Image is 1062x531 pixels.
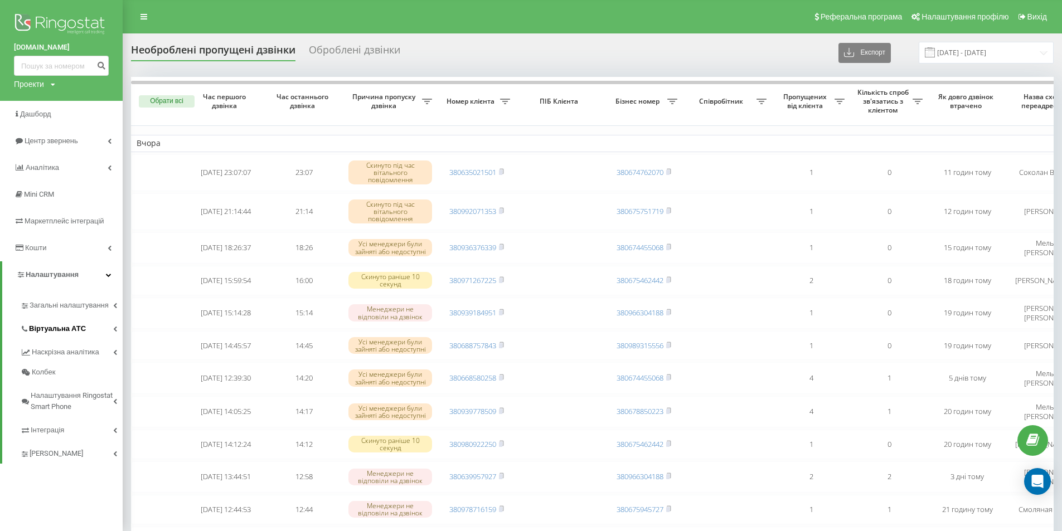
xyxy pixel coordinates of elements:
div: Оброблені дзвінки [309,44,400,61]
a: 380674455068 [617,242,663,252]
td: [DATE] 14:12:24 [187,430,265,459]
td: 0 [850,266,928,295]
td: [DATE] 14:05:25 [187,396,265,427]
td: [DATE] 12:44:53 [187,495,265,524]
a: Налаштування Ringostat Smart Phone [20,382,123,417]
a: 380675751719 [617,206,663,216]
a: 380674762070 [617,167,663,177]
td: 14:20 [265,362,343,393]
a: 380936376339 [449,242,496,252]
span: Налаштування [26,270,79,279]
span: Як довго дзвінок втрачено [937,92,997,110]
span: Кількість спроб зв'язатись з клієнтом [856,88,913,114]
span: Центр звернень [25,137,78,145]
td: 1 [850,495,928,524]
a: 380966304188 [617,471,663,481]
a: 380939778509 [449,406,496,416]
span: Загальні налаштування [30,300,109,311]
td: 4 [772,362,850,393]
td: 20 годин тому [928,396,1006,427]
span: Номер клієнта [443,97,500,106]
span: Віртуальна АТС [29,323,86,334]
td: [DATE] 13:44:51 [187,461,265,493]
a: 380675462442 [617,439,663,449]
a: [DOMAIN_NAME] [14,42,109,53]
a: Налаштування [2,261,123,288]
a: 380992071353 [449,206,496,216]
div: Менеджери не відповіли на дзвінок [348,501,432,518]
td: 0 [850,298,928,329]
span: Колбек [32,367,55,378]
a: 380668580258 [449,373,496,383]
a: 380971267225 [449,275,496,285]
td: 2 [850,461,928,493]
div: Усі менеджери були зайняті або недоступні [348,369,432,386]
td: 2 [772,461,850,493]
td: 1 [772,193,850,230]
a: 380675462442 [617,275,663,285]
td: [DATE] 12:39:30 [187,362,265,393]
td: 23:07 [265,154,343,191]
td: 0 [850,232,928,264]
td: 1 [772,331,850,361]
span: Налаштування Ringostat Smart Phone [31,390,113,412]
td: [DATE] 21:14:44 [187,193,265,230]
td: 14:17 [265,396,343,427]
div: Open Intercom Messenger [1024,468,1051,495]
button: Експорт [838,43,891,63]
span: Співробітник [688,97,757,106]
td: 19 годин тому [928,298,1006,329]
a: 380978716159 [449,504,496,514]
div: Скинуто під час вітального повідомлення [348,160,432,185]
div: Скинуто раніше 10 секунд [348,436,432,452]
td: 21:14 [265,193,343,230]
div: Усі менеджери були зайняті або недоступні [348,239,432,256]
a: 380639957927 [449,471,496,481]
td: [DATE] 18:26:37 [187,232,265,264]
td: 1 [772,430,850,459]
td: 1 [850,396,928,427]
span: Mini CRM [24,190,54,198]
a: Віртуальна АТС [20,315,123,339]
a: Колбек [20,362,123,382]
a: 380678850223 [617,406,663,416]
td: 3 дні тому [928,461,1006,493]
button: Обрати всі [139,95,195,108]
a: 380980922250 [449,439,496,449]
td: 1 [772,232,850,264]
td: [DATE] 15:59:54 [187,266,265,295]
div: Проекти [14,79,44,90]
td: 4 [772,396,850,427]
td: 18:26 [265,232,343,264]
td: 0 [850,430,928,459]
a: Загальні налаштування [20,292,123,315]
td: 19 годин тому [928,331,1006,361]
span: Кошти [25,243,46,252]
td: 0 [850,331,928,361]
td: 11 годин тому [928,154,1006,191]
div: Менеджери не відповіли на дзвінок [348,469,432,485]
img: Ringostat logo [14,11,109,39]
td: 14:12 [265,430,343,459]
div: Скинуто під час вітального повідомлення [348,199,432,224]
a: 380966304188 [617,308,663,318]
td: [DATE] 14:45:57 [187,331,265,361]
span: Аналiтика [26,163,59,172]
div: Усі менеджери були зайняті або недоступні [348,403,432,420]
td: 2 [772,266,850,295]
span: Пропущених від клієнта [778,92,835,110]
span: Інтеграція [31,425,64,436]
div: Усі менеджери були зайняті або недоступні [348,337,432,354]
span: Вихід [1027,12,1047,21]
span: Наскрізна аналітика [32,347,99,358]
a: 380989315556 [617,340,663,350]
span: Дашборд [20,110,51,118]
a: Інтеграція [20,417,123,440]
a: 380635021501 [449,167,496,177]
td: 12:58 [265,461,343,493]
div: Необроблені пропущені дзвінки [131,44,295,61]
td: 5 днів тому [928,362,1006,393]
td: 18 годин тому [928,266,1006,295]
td: 0 [850,154,928,191]
input: Пошук за номером [14,56,109,76]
